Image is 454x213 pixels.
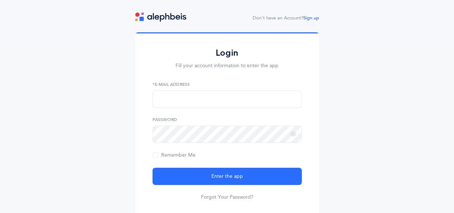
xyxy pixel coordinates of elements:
h2: Login [153,47,302,59]
button: Enter the app [153,168,302,185]
a: Forgot Your Password? [201,194,253,201]
div: Don't have an Account? [253,15,319,22]
span: Enter the app [211,173,243,180]
img: logo.svg [135,13,186,22]
p: Fill your account information to enter the app [153,62,302,70]
label: Password [153,116,302,123]
span: Remember Me [153,152,196,158]
a: Sign up [303,15,319,20]
label: *E-Mail Address [153,81,302,88]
